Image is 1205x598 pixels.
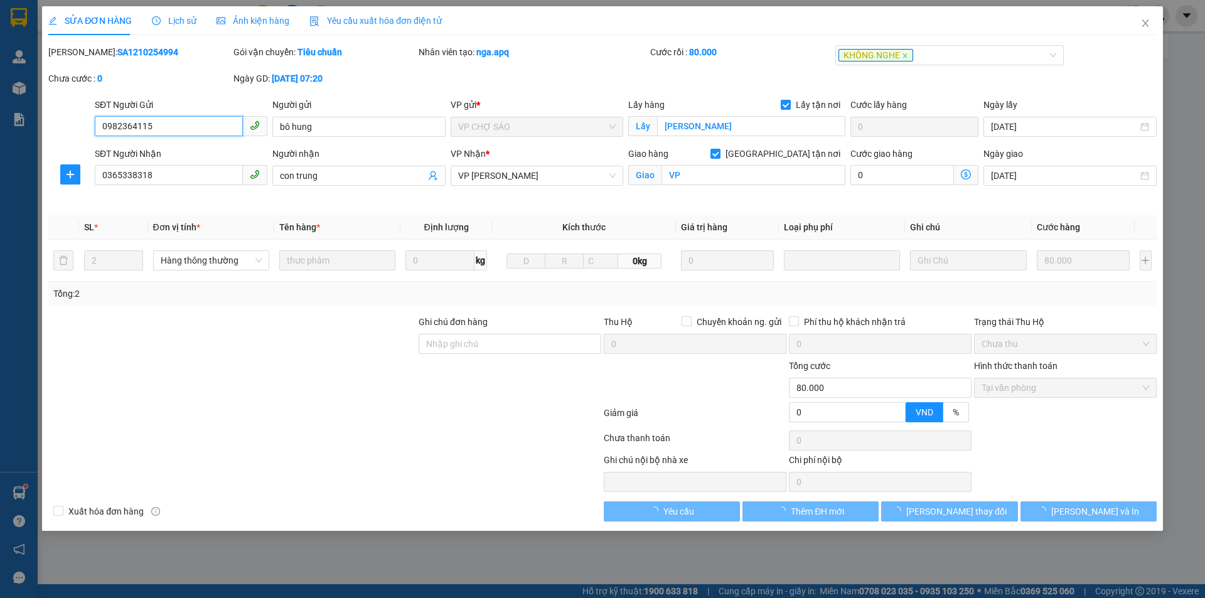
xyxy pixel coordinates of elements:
[910,250,1026,270] input: Ghi Chú
[618,254,661,269] span: 0kg
[279,222,320,232] span: Tên hàng
[309,16,319,26] img: icon
[272,147,445,161] div: Người nhận
[48,16,132,26] span: SỬA ĐƠN HÀNG
[1037,250,1130,270] input: 0
[152,16,161,25] span: clock-circle
[720,147,845,161] span: [GEOGRAPHIC_DATA] tận nơi
[63,505,149,518] span: Xuất hóa đơn hàng
[97,73,102,83] b: 0
[562,222,606,232] span: Kích thước
[419,45,648,59] div: Nhân viên tạo:
[428,171,438,181] span: user-add
[419,334,601,354] input: Ghi chú đơn hàng
[1140,250,1152,270] button: plus
[309,16,442,26] span: Yêu cầu xuất hóa đơn điện tử
[604,317,633,327] span: Thu Hộ
[53,250,73,270] button: delete
[217,16,225,25] span: picture
[789,361,830,371] span: Tổng cước
[650,45,833,59] div: Cước rồi :
[692,315,786,329] span: Chuyển khoản ng. gửi
[250,120,260,131] span: phone
[661,165,845,185] input: Giao tận nơi
[1037,506,1051,515] span: loading
[789,453,972,472] div: Chi phí nội bộ
[602,431,788,453] div: Chưa thanh toán
[419,317,488,327] label: Ghi chú đơn hàng
[953,407,959,417] span: %
[95,147,267,161] div: SĐT Người Nhận
[991,169,1137,183] input: Ngày giao
[974,315,1157,329] div: Trạng thái Thu Hộ
[451,149,486,159] span: VP Nhận
[779,215,905,240] th: Loại phụ phí
[48,45,231,59] div: [PERSON_NAME]:
[233,72,416,85] div: Ngày GD:
[791,98,845,112] span: Lấy tận nơi
[983,149,1023,159] label: Ngày giao
[583,254,618,269] input: C
[628,116,657,136] span: Lấy
[982,378,1149,397] span: Tại văn phòng
[279,250,395,270] input: VD: Bàn, Ghế
[451,98,623,112] div: VP gửi
[217,16,289,26] span: Ảnh kiện hàng
[458,166,616,185] span: VP NGỌC HỒI
[1051,505,1139,518] span: [PERSON_NAME] và In
[628,100,665,110] span: Lấy hàng
[1128,6,1163,41] button: Close
[892,506,906,515] span: loading
[476,47,509,57] b: nga.apq
[117,47,178,57] b: SA1210254994
[48,16,57,25] span: edit
[905,215,1031,240] th: Ghi chú
[982,334,1149,353] span: Chưa thu
[53,287,465,301] div: Tổng: 2
[850,100,907,110] label: Cước lấy hàng
[628,149,668,159] span: Giao hàng
[151,507,160,516] span: info-circle
[742,501,879,521] button: Thêm ĐH mới
[663,505,694,518] span: Yêu cầu
[424,222,468,232] span: Định lượng
[474,250,487,270] span: kg
[272,98,445,112] div: Người gửi
[506,254,545,269] input: D
[657,116,845,136] input: Lấy tận nơi
[602,406,788,428] div: Giảm giá
[1140,18,1150,28] span: close
[272,73,323,83] b: [DATE] 07:20
[61,169,80,179] span: plus
[799,315,911,329] span: Phí thu hộ khách nhận trả
[991,120,1137,134] input: Ngày lấy
[650,506,663,515] span: loading
[297,47,342,57] b: Tiêu chuẩn
[850,165,954,185] input: Cước giao hàng
[152,16,196,26] span: Lịch sử
[60,164,80,184] button: plus
[791,505,844,518] span: Thêm ĐH mới
[153,222,200,232] span: Đơn vị tính
[604,453,786,472] div: Ghi chú nội bộ nhà xe
[250,169,260,179] span: phone
[233,45,416,59] div: Gói vận chuyển:
[916,407,933,417] span: VND
[902,53,908,59] span: close
[881,501,1017,521] button: [PERSON_NAME] thay đổi
[961,169,971,179] span: dollar-circle
[95,98,267,112] div: SĐT Người Gửi
[838,49,913,61] span: KHÔNG NGHE
[604,501,740,521] button: Yêu cầu
[1037,222,1080,232] span: Cước hàng
[906,505,1007,518] span: [PERSON_NAME] thay đổi
[681,222,727,232] span: Giá trị hàng
[983,100,1017,110] label: Ngày lấy
[777,506,791,515] span: loading
[161,251,262,270] span: Hàng thông thường
[850,117,978,137] input: Cước lấy hàng
[681,250,774,270] input: 0
[689,47,717,57] b: 80.000
[458,117,616,136] span: VP CHỢ SÁO
[974,361,1058,371] label: Hình thức thanh toán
